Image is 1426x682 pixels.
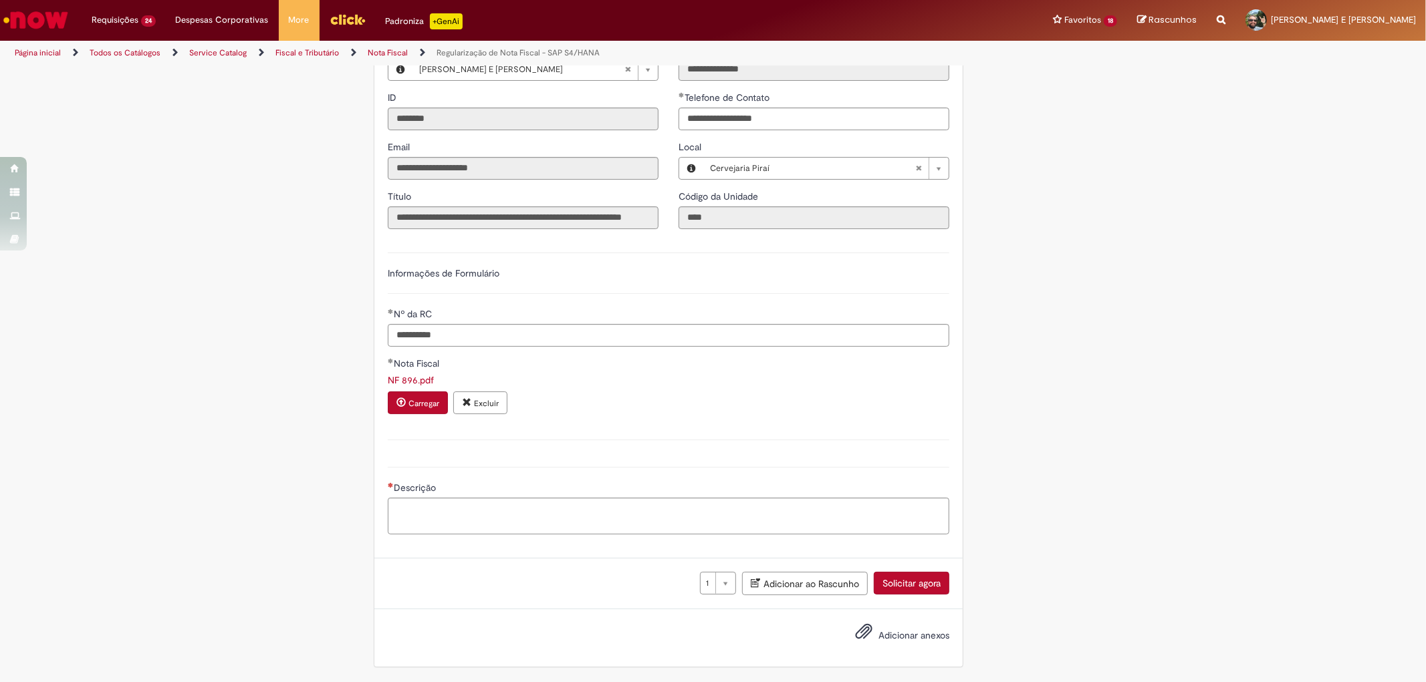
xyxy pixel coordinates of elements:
[1149,13,1197,26] span: Rascunhos
[685,92,772,104] span: Telefone de Contato
[679,108,949,130] input: Telefone de Contato
[474,398,499,409] small: Excluir
[90,47,160,58] a: Todos os Catálogos
[1,7,70,33] img: ServiceNow
[408,398,439,409] small: Carregar
[706,572,709,594] span: 1
[388,482,394,488] span: Necessários
[618,59,638,80] abbr: Limpar campo Favorecido
[388,141,412,153] span: Somente leitura - Email
[852,619,876,650] button: Adicionar anexos
[388,91,399,104] label: Somente leitura - ID
[679,190,761,203] label: Somente leitura - Código da Unidade
[710,158,915,179] span: Cervejaria Piraí
[394,308,435,320] span: Nº da RC
[388,358,394,363] span: Obrigatório Preenchido
[419,59,624,80] span: [PERSON_NAME] E [PERSON_NAME]
[388,190,414,203] label: Somente leitura - Título
[141,15,156,27] span: 24
[388,206,659,229] input: Título
[679,92,685,98] span: Obrigatório Preenchido
[388,92,399,104] span: Somente leitura - ID
[388,140,412,154] label: Somente leitura - Email
[437,47,600,58] a: Regularização de Nota Fiscal - SAP S4/HANA
[679,141,704,153] span: Local
[878,629,949,641] span: Adicionar anexos
[679,158,703,179] button: Local, Visualizar este registro Cervejaria Piraí
[679,58,949,81] input: Departamento
[15,47,61,58] a: Página inicial
[330,9,366,29] img: click_logo_yellow_360x200.png
[394,357,442,369] span: Nota Fiscal
[874,572,949,594] button: Solicitar agora
[388,59,412,80] button: Favorecido, Visualizar este registro Alexandre Alves Correa E Castro Junior
[368,47,408,58] a: Nota Fiscal
[679,206,949,229] input: Código da Unidade
[388,391,448,414] button: Carregar anexo de Nota Fiscal Required
[703,158,949,179] a: Cervejaria PiraíLimpar campo Local
[388,374,434,386] a: Download de NF 896.pdf
[275,47,339,58] a: Fiscal e Tributário
[10,41,941,65] ul: Trilhas de página
[388,267,499,279] label: Informações de Formulário
[92,13,138,27] span: Requisições
[1104,15,1117,27] span: 18
[700,572,736,594] a: 1
[386,13,463,29] div: Padroniza
[1271,14,1416,25] span: [PERSON_NAME] E [PERSON_NAME]
[430,13,463,29] p: +GenAi
[388,324,949,347] input: Nº da RC
[189,47,247,58] a: Service Catalog
[1137,14,1197,27] a: Rascunhos
[289,13,310,27] span: More
[394,482,439,494] span: Descrição
[742,572,868,595] button: Adicionar ao Rascunho
[388,108,659,130] input: ID
[453,391,507,414] button: Excluir anexo NF 896.pdf
[1064,13,1101,27] span: Favoritos
[412,59,658,80] a: [PERSON_NAME] E [PERSON_NAME]Limpar campo Favorecido
[176,13,269,27] span: Despesas Corporativas
[388,157,659,180] input: Email
[909,158,929,179] abbr: Limpar campo Local
[388,498,949,534] textarea: Descrição
[388,309,394,314] span: Obrigatório Preenchido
